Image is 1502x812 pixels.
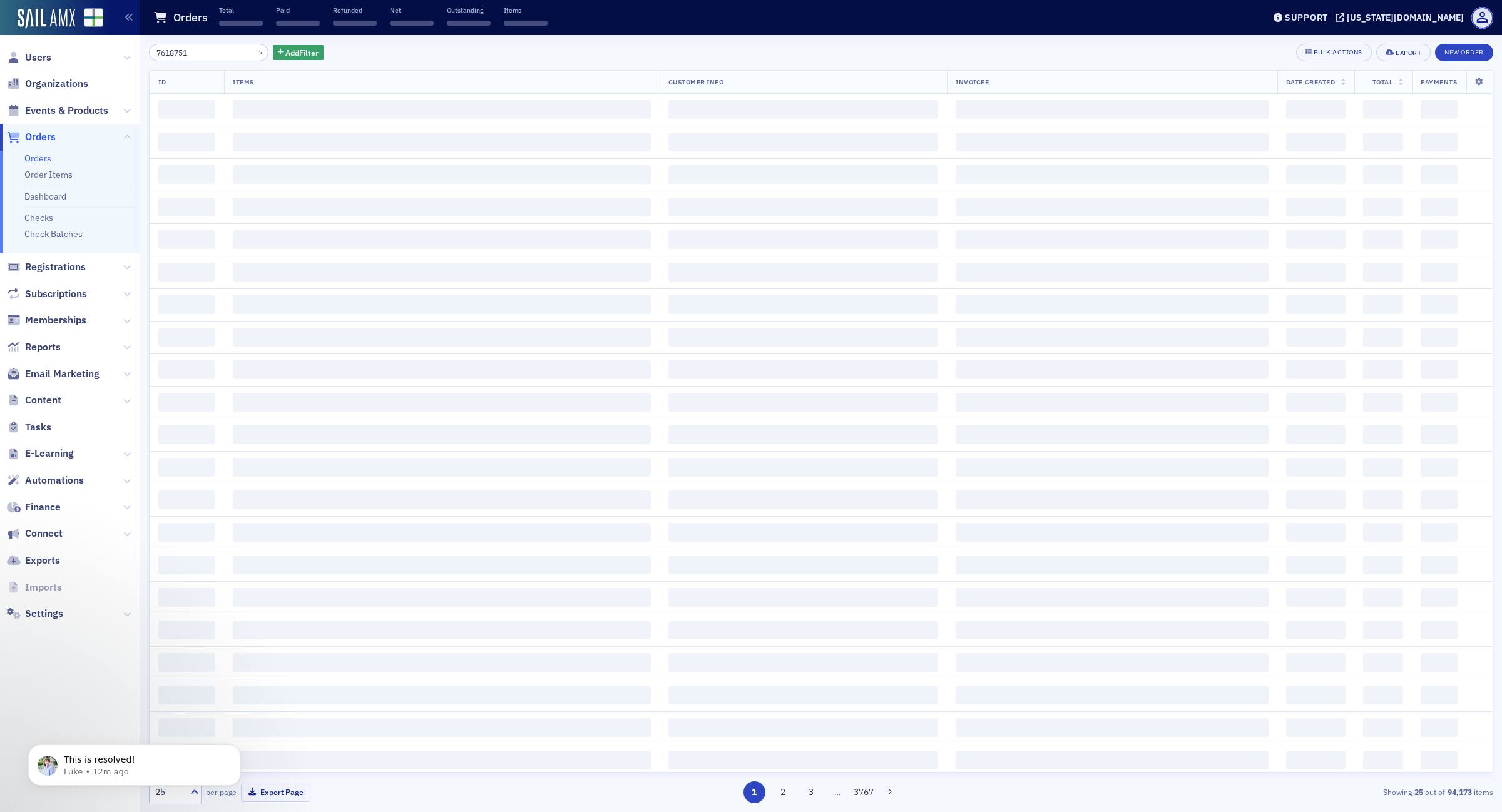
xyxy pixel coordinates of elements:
[956,100,1269,119] span: ‌
[668,133,939,151] span: ‌
[1412,786,1425,798] strong: 25
[7,287,87,301] a: Subscriptions
[447,21,491,26] span: ‌
[956,718,1269,737] span: ‌
[25,474,84,487] span: Automations
[158,523,215,542] span: ‌
[219,21,263,26] span: ‌
[956,360,1269,379] span: ‌
[158,458,215,477] span: ‌
[668,295,939,314] span: ‌
[1314,49,1362,56] div: Bulk Actions
[7,260,86,274] a: Registrations
[1286,263,1346,282] span: ‌
[233,78,254,86] span: Items
[1363,328,1403,347] span: ‌
[158,133,215,151] span: ‌
[668,751,939,769] span: ‌
[233,133,651,151] span: ‌
[1421,588,1458,607] span: ‌
[1336,13,1468,22] button: [US_STATE][DOMAIN_NAME]
[1286,230,1346,249] span: ‌
[7,77,88,91] a: Organizations
[956,556,1269,574] span: ‌
[956,263,1269,282] span: ‌
[233,621,651,639] span: ‌
[25,77,88,91] span: Organizations
[1286,621,1346,639] span: ‌
[158,230,215,249] span: ‌
[25,340,61,354] span: Reports
[1363,425,1403,444] span: ‌
[956,393,1269,412] span: ‌
[1445,786,1474,798] strong: 94,173
[75,8,103,29] a: View Homepage
[25,607,63,621] span: Settings
[158,653,215,672] span: ‌
[25,287,87,301] span: Subscriptions
[956,78,989,86] span: Invoicee
[1421,78,1457,86] span: Payments
[1286,198,1346,216] span: ‌
[7,447,74,460] a: E-Learning
[1363,718,1403,737] span: ‌
[800,781,822,803] button: 3
[25,104,108,118] span: Events & Products
[25,447,74,460] span: E-Learning
[1435,46,1493,57] a: New Order
[18,9,75,29] a: SailAMX
[7,313,86,327] a: Memberships
[1286,458,1346,477] span: ‌
[504,6,548,14] p: Items
[25,420,51,434] span: Tasks
[1286,718,1346,737] span: ‌
[233,295,651,314] span: ‌
[1363,133,1403,151] span: ‌
[1363,295,1403,314] span: ‌
[7,393,61,407] a: Content
[233,556,651,574] span: ‌
[668,490,939,509] span: ‌
[668,588,939,607] span: ‌
[158,328,215,347] span: ‌
[233,425,651,444] span: ‌
[7,581,62,594] a: Imports
[1421,425,1458,444] span: ‌
[158,393,215,412] span: ‌
[158,78,166,86] span: ID
[1286,165,1346,184] span: ‌
[1296,44,1372,61] button: Bulk Actions
[158,621,215,639] span: ‌
[233,751,651,769] span: ‌
[233,263,651,282] span: ‌
[1286,295,1346,314] span: ‌
[276,21,320,26] span: ‌
[1363,230,1403,249] span: ‌
[233,100,651,119] span: ‌
[447,6,491,14] p: Outstanding
[149,44,268,61] input: Search…
[1421,718,1458,737] span: ‌
[390,21,434,26] span: ‌
[1286,328,1346,347] span: ‌
[956,523,1269,542] span: ‌
[1285,12,1328,23] div: Support
[276,6,320,14] p: Paid
[9,718,260,806] iframe: Intercom notifications message
[956,425,1269,444] span: ‌
[668,230,939,249] span: ‌
[1286,360,1346,379] span: ‌
[1421,556,1458,574] span: ‌
[158,490,215,509] span: ‌
[1363,490,1403,509] span: ‌
[1363,523,1403,542] span: ‌
[772,781,794,803] button: 2
[668,360,939,379] span: ‌
[1421,100,1458,119] span: ‌
[233,588,651,607] span: ‌
[668,458,939,477] span: ‌
[233,198,651,216] span: ‌
[25,130,56,144] span: Orders
[829,786,846,798] span: …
